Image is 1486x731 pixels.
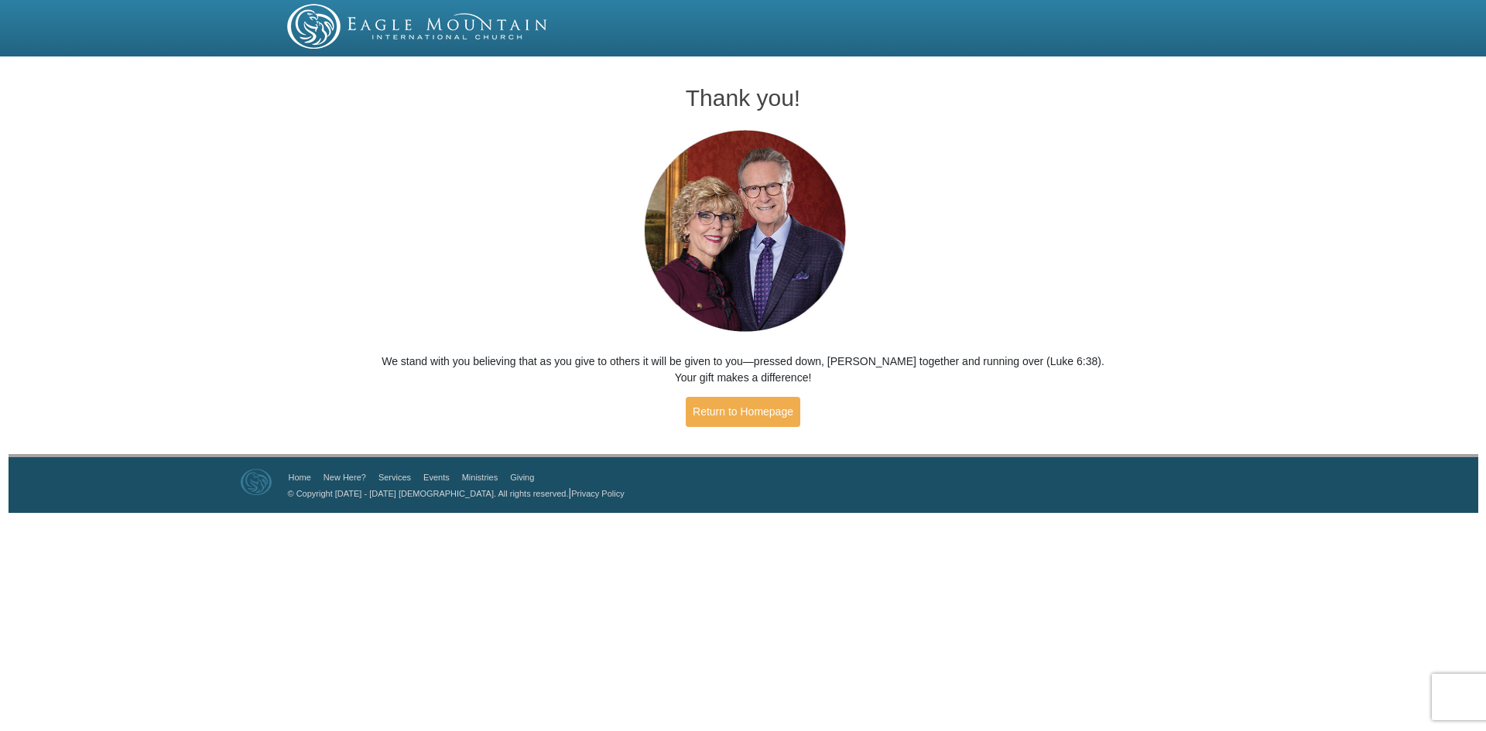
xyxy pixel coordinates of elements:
[571,489,624,498] a: Privacy Policy
[282,485,625,501] p: |
[686,397,800,427] a: Return to Homepage
[287,4,549,49] img: EMIC
[423,473,450,482] a: Events
[629,125,858,338] img: Pastors George and Terri Pearsons
[462,473,498,482] a: Ministries
[288,489,569,498] a: © Copyright [DATE] - [DATE] [DEMOGRAPHIC_DATA]. All rights reserved.
[380,354,1107,386] p: We stand with you believing that as you give to others it will be given to you—pressed down, [PER...
[324,473,366,482] a: New Here?
[380,85,1107,111] h1: Thank you!
[378,473,411,482] a: Services
[241,469,272,495] img: Eagle Mountain International Church
[289,473,311,482] a: Home
[510,473,534,482] a: Giving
